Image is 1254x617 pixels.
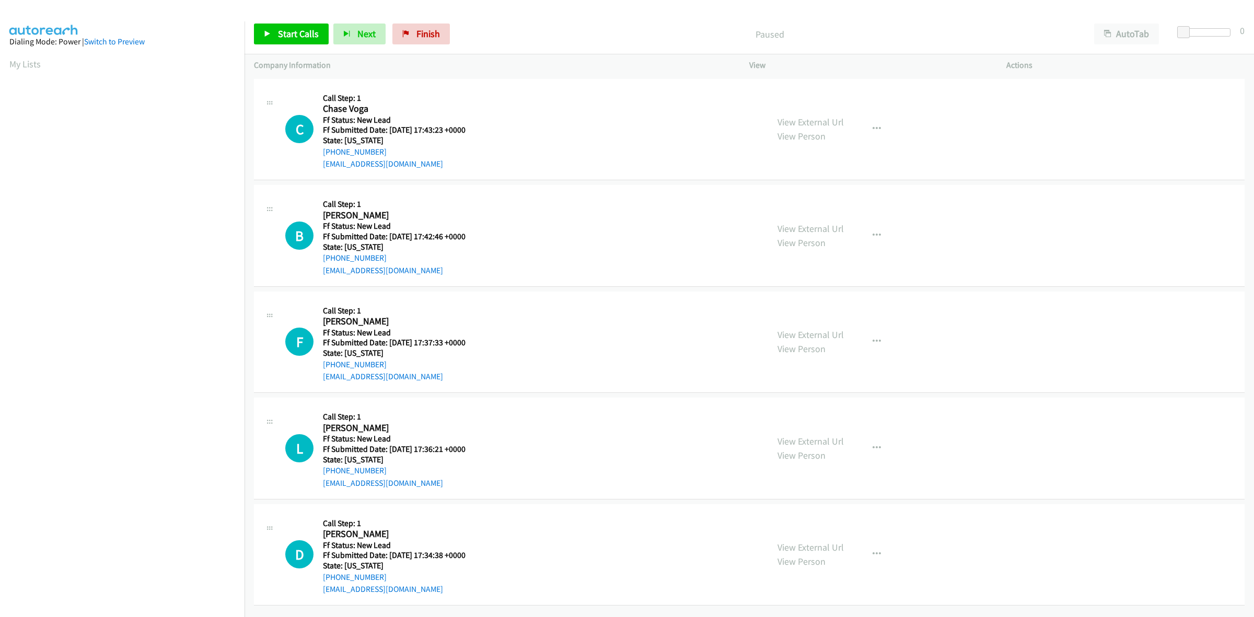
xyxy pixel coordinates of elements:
h2: [PERSON_NAME] [323,422,479,434]
h5: State: [US_STATE] [323,135,479,146]
div: The call is yet to be attempted [285,115,313,143]
button: AutoTab [1094,24,1159,44]
h5: State: [US_STATE] [323,561,479,571]
h5: Call Step: 1 [323,199,479,209]
h5: Call Step: 1 [323,412,479,422]
h2: Chase Voga [323,103,479,115]
iframe: Dialpad [9,80,245,577]
h5: Call Step: 1 [323,518,479,529]
a: Finish [392,24,450,44]
span: Finish [416,28,440,40]
h5: Ff Submitted Date: [DATE] 17:42:46 +0000 [323,231,479,242]
p: Actions [1006,59,1245,72]
h5: Ff Status: New Lead [323,434,479,444]
h5: Ff Submitted Date: [DATE] 17:36:21 +0000 [323,444,479,455]
a: [PHONE_NUMBER] [323,253,387,263]
a: View Person [777,130,826,142]
a: View External Url [777,329,844,341]
span: Next [357,28,376,40]
h1: D [285,540,313,568]
h2: [PERSON_NAME] [323,209,479,222]
a: [EMAIL_ADDRESS][DOMAIN_NAME] [323,159,443,169]
h5: State: [US_STATE] [323,455,479,465]
a: My Lists [9,58,41,70]
div: Dialing Mode: Power | [9,36,235,48]
h1: B [285,222,313,250]
div: The call is yet to be attempted [285,328,313,356]
a: View External Url [777,541,844,553]
div: The call is yet to be attempted [285,434,313,462]
p: Company Information [254,59,730,72]
a: View Person [777,449,826,461]
a: [EMAIL_ADDRESS][DOMAIN_NAME] [323,371,443,381]
a: [PHONE_NUMBER] [323,147,387,157]
h5: Call Step: 1 [323,306,479,316]
h5: State: [US_STATE] [323,242,479,252]
p: View [749,59,988,72]
h5: Ff Status: New Lead [323,540,479,551]
a: Switch to Preview [84,37,145,46]
h2: [PERSON_NAME] [323,316,479,328]
h1: F [285,328,313,356]
h5: State: [US_STATE] [323,348,479,358]
h5: Call Step: 1 [323,93,479,103]
button: Next [333,24,386,44]
a: [PHONE_NUMBER] [323,572,387,582]
a: View External Url [777,435,844,447]
a: View External Url [777,116,844,128]
h5: Ff Status: New Lead [323,115,479,125]
div: The call is yet to be attempted [285,222,313,250]
h5: Ff Submitted Date: [DATE] 17:37:33 +0000 [323,337,479,348]
h1: C [285,115,313,143]
span: Start Calls [278,28,319,40]
a: Start Calls [254,24,329,44]
a: [EMAIL_ADDRESS][DOMAIN_NAME] [323,265,443,275]
a: View Person [777,343,826,355]
div: Delay between calls (in seconds) [1182,28,1230,37]
h2: [PERSON_NAME] [323,528,479,540]
h5: Ff Submitted Date: [DATE] 17:43:23 +0000 [323,125,479,135]
a: View Person [777,237,826,249]
a: View Person [777,555,826,567]
p: Paused [464,27,1075,41]
a: [EMAIL_ADDRESS][DOMAIN_NAME] [323,478,443,488]
a: [PHONE_NUMBER] [323,359,387,369]
a: [PHONE_NUMBER] [323,465,387,475]
a: View External Url [777,223,844,235]
div: The call is yet to be attempted [285,540,313,568]
h5: Ff Status: New Lead [323,328,479,338]
a: [EMAIL_ADDRESS][DOMAIN_NAME] [323,584,443,594]
h5: Ff Submitted Date: [DATE] 17:34:38 +0000 [323,550,479,561]
div: 0 [1240,24,1245,38]
h5: Ff Status: New Lead [323,221,479,231]
h1: L [285,434,313,462]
